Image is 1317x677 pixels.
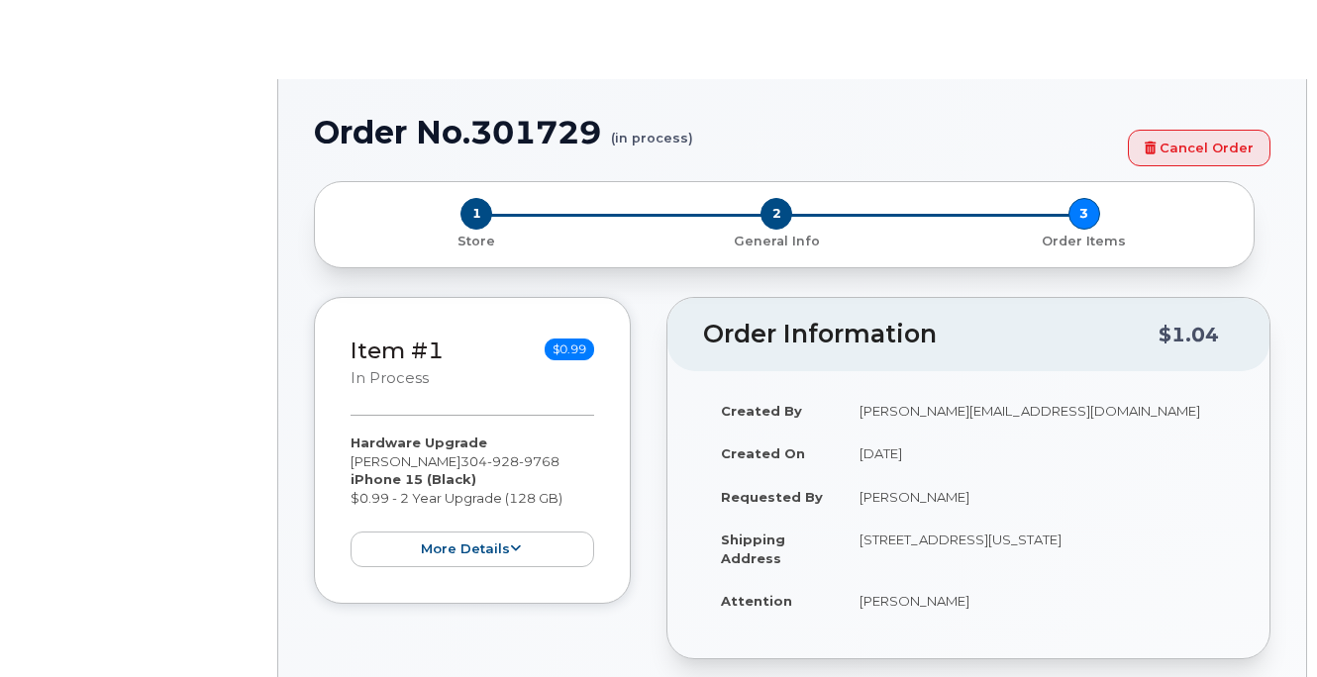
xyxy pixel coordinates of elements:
[339,233,615,250] p: Store
[545,338,594,360] span: $0.99
[721,445,805,461] strong: Created On
[721,532,785,566] strong: Shipping Address
[351,434,594,567] div: [PERSON_NAME] $0.99 - 2 Year Upgrade (128 GB)
[631,233,923,250] p: General Info
[842,475,1234,519] td: [PERSON_NAME]
[842,518,1234,579] td: [STREET_ADDRESS][US_STATE]
[760,198,792,230] span: 2
[1159,316,1219,353] div: $1.04
[351,532,594,568] button: more details
[842,579,1234,623] td: [PERSON_NAME]
[314,115,1118,149] h1: Order No.301729
[611,115,693,145] small: (in process)
[351,471,476,487] strong: iPhone 15 (Black)
[721,489,823,505] strong: Requested By
[351,435,487,450] strong: Hardware Upgrade
[842,432,1234,475] td: [DATE]
[519,453,559,469] span: 9768
[460,198,492,230] span: 1
[351,337,444,364] a: Item #1
[1128,130,1270,166] a: Cancel Order
[721,403,802,419] strong: Created By
[460,453,559,469] span: 304
[351,369,429,387] small: in process
[331,230,623,250] a: 1 Store
[703,321,1159,348] h2: Order Information
[842,389,1234,433] td: [PERSON_NAME][EMAIL_ADDRESS][DOMAIN_NAME]
[623,230,931,250] a: 2 General Info
[721,593,792,609] strong: Attention
[487,453,519,469] span: 928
